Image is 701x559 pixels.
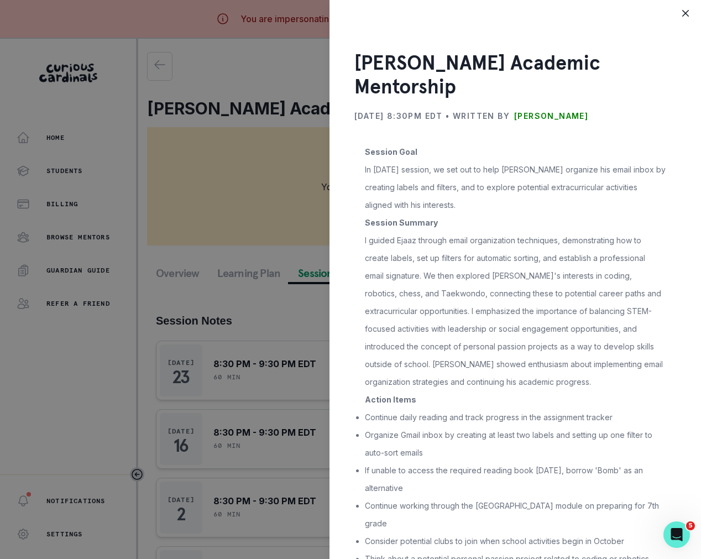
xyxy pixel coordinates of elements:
p: [PERSON_NAME] [514,107,588,125]
p: Organize Gmail inbox by creating at least two labels and setting up one filter to auto-sort emails [365,426,666,462]
p: If unable to access the required reading book [DATE], borrow 'Bomb' as an alternative [365,462,666,497]
iframe: Intercom live chat [663,521,690,548]
p: I guided Ejaaz through email organization techniques, demonstrating how to create labels, set up ... [365,232,666,391]
p: [DATE] 8:30PM EDT • Written by [354,107,510,125]
span: 5 [686,521,695,530]
p: Continue working through the [GEOGRAPHIC_DATA] module on preparing for 7th grade [365,497,666,532]
p: In [DATE] session, we set out to help [PERSON_NAME] organize his email inbox by creating labels a... [365,161,666,214]
p: Continue daily reading and track progress in the assignment tracker [365,409,666,426]
p: Consider potential clubs to join when school activities begin in October [365,532,666,550]
h3: [PERSON_NAME] Academic Mentorship [354,51,676,98]
strong: Session Goal [365,147,417,156]
strong: Session Summary [365,218,438,227]
strong: Action Items [365,395,416,404]
button: Close [677,4,694,22]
